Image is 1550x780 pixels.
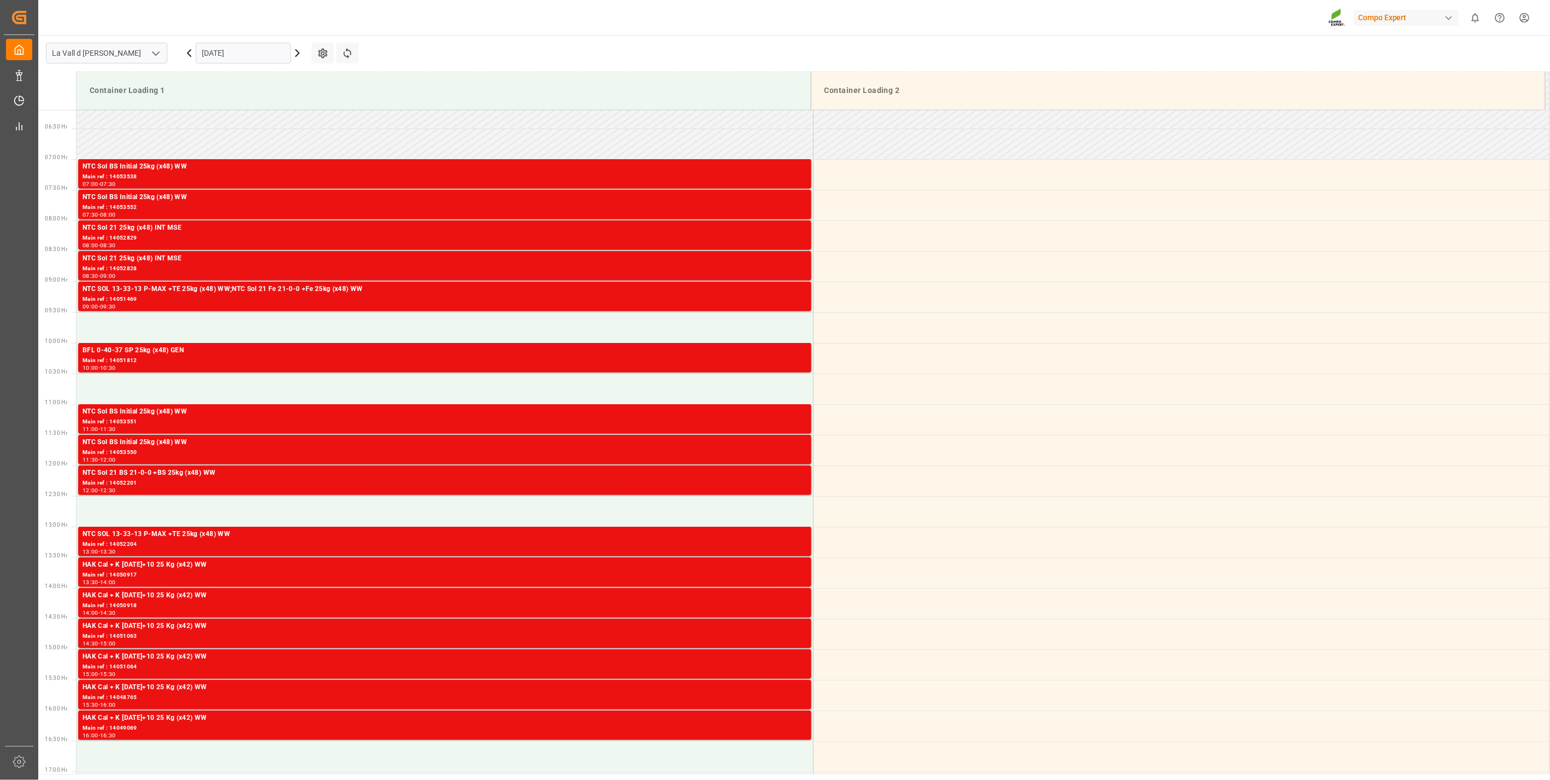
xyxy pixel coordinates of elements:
span: 09:30 Hr [45,307,67,313]
div: NTC Sol BS Initial 25kg (x48) WW [83,161,807,172]
span: 12:00 Hr [45,461,67,467]
div: HAK Cal + K [DATE]+10 25 Kg (x42) WW [83,682,807,693]
div: Main ref : 14050918 [83,601,807,610]
span: 07:00 Hr [45,154,67,160]
div: Main ref : 14051064 [83,662,807,672]
span: 16:00 Hr [45,706,67,712]
div: HAK Cal + K [DATE]+10 25 Kg (x42) WW [83,560,807,571]
span: 10:30 Hr [45,369,67,375]
div: - [98,610,100,615]
span: 13:30 Hr [45,552,67,558]
div: 12:00 [100,457,116,462]
div: Main ref : 14051812 [83,356,807,365]
button: show 0 new notifications [1463,5,1488,30]
div: 14:00 [100,580,116,585]
span: 15:00 Hr [45,644,67,650]
div: 11:30 [100,427,116,432]
span: 11:30 Hr [45,430,67,436]
div: 09:30 [100,304,116,309]
div: 15:00 [100,641,116,646]
div: - [98,212,100,217]
div: - [98,304,100,309]
div: 14:30 [100,610,116,615]
div: NTC Sol 21 25kg (x48) INT MSE [83,223,807,234]
div: Main ref : 14048765 [83,693,807,702]
div: 10:30 [100,365,116,370]
div: Main ref : 14053551 [83,417,807,427]
div: NTC SOL 13-33-13 P-MAX +TE 25kg (x48) WW;NTC Sol 21 Fe 21-0-0 +Fe 25kg (x48) WW [83,284,807,295]
span: 10:00 Hr [45,338,67,344]
div: 08:00 [100,212,116,217]
div: NTC Sol BS Initial 25kg (x48) WW [83,192,807,203]
div: - [98,273,100,278]
div: - [98,733,100,738]
button: Help Center [1488,5,1512,30]
span: 07:30 Hr [45,185,67,191]
div: Main ref : 14053552 [83,203,807,212]
div: HAK Cal + K [DATE]+10 25 Kg (x42) WW [83,590,807,601]
div: BFL 0-40-37 SP 25kg (x48) GEN [83,345,807,356]
div: 13:30 [100,549,116,554]
span: 06:30 Hr [45,124,67,130]
div: - [98,182,100,187]
span: 14:00 Hr [45,583,67,589]
div: 15:00 [83,672,98,677]
div: - [98,243,100,248]
div: Container Loading 2 [820,80,1536,101]
div: 11:30 [83,457,98,462]
div: NTC Sol 21 BS 21-0-0 +BS 25kg (x48) WW [83,468,807,479]
span: 16:30 Hr [45,736,67,742]
div: 08:30 [100,243,116,248]
span: 08:30 Hr [45,246,67,252]
div: - [98,672,100,677]
div: NTC SOL 13-33-13 P-MAX +TE 25kg (x48) WW [83,529,807,540]
div: - [98,427,100,432]
div: 15:30 [100,672,116,677]
div: HAK Cal + K [DATE]+10 25 Kg (x42) WW [83,651,807,662]
div: HAK Cal + K [DATE]+10 25 Kg (x42) WW [83,713,807,724]
span: 15:30 Hr [45,675,67,681]
div: 14:30 [83,641,98,646]
div: 11:00 [83,427,98,432]
div: NTC Sol 21 25kg (x48) INT MSE [83,253,807,264]
div: Container Loading 1 [85,80,802,101]
span: 14:30 Hr [45,614,67,620]
div: Main ref : 14049069 [83,724,807,733]
div: 13:00 [83,549,98,554]
input: DD.MM.YYYY [196,43,291,63]
button: open menu [147,45,163,62]
div: - [98,365,100,370]
span: 17:00 Hr [45,767,67,773]
div: Main ref : 14052201 [83,479,807,488]
div: HAK Cal + K [DATE]+10 25 Kg (x42) WW [83,621,807,632]
div: Main ref : 14050917 [83,571,807,580]
div: NTC Sol BS Initial 25kg (x48) WW [83,437,807,448]
div: 12:30 [100,488,116,493]
div: 16:00 [83,733,98,738]
div: Main ref : 14052829 [83,234,807,243]
div: 16:00 [100,702,116,707]
div: Main ref : 14052828 [83,264,807,273]
div: 07:30 [100,182,116,187]
span: 12:30 Hr [45,491,67,497]
span: 08:00 Hr [45,216,67,222]
div: 14:00 [83,610,98,615]
div: 16:30 [100,733,116,738]
div: Main ref : 14051469 [83,295,807,304]
div: 08:30 [83,273,98,278]
div: Compo Expert [1354,10,1459,26]
div: - [98,580,100,585]
div: - [98,549,100,554]
div: Main ref : 14051063 [83,632,807,641]
div: Main ref : 14052204 [83,540,807,549]
div: Main ref : 14053550 [83,448,807,457]
span: 11:00 Hr [45,399,67,405]
div: - [98,641,100,646]
div: - [98,457,100,462]
div: - [98,488,100,493]
div: 07:00 [83,182,98,187]
span: 09:00 Hr [45,277,67,283]
button: Compo Expert [1354,7,1463,28]
div: 08:00 [83,243,98,248]
div: 09:00 [100,273,116,278]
